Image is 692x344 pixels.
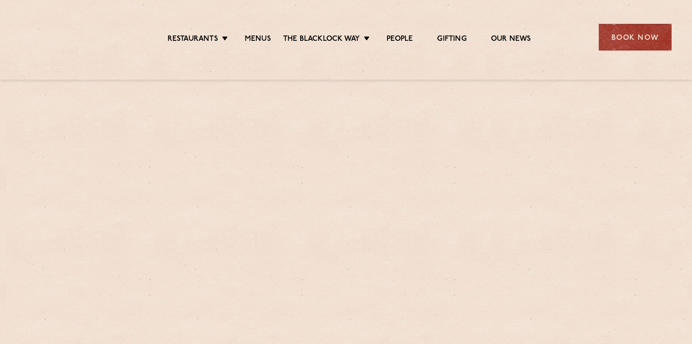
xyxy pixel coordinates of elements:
div: Book Now [599,24,672,51]
a: Menus [245,34,271,45]
a: The Blacklock Way [283,34,360,45]
img: svg%3E [21,9,105,65]
a: Gifting [437,34,466,45]
a: Our News [491,34,531,45]
a: People [387,34,413,45]
a: Restaurants [168,34,218,45]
